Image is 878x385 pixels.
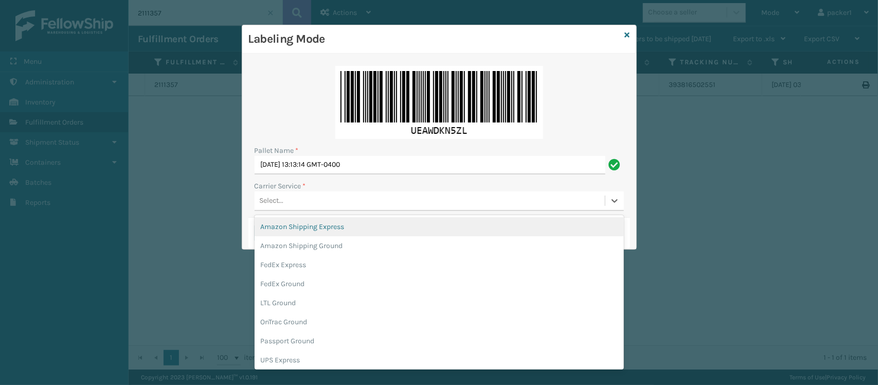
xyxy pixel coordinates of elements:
div: Select... [260,196,284,206]
h3: Labeling Mode [248,31,621,47]
div: Amazon Shipping Ground [255,236,624,255]
div: Amazon Shipping Express [255,217,624,236]
img: 4pcS7QAAAAZJREFUAwCEarGB9ngouwAAAABJRU5ErkJggg== [335,66,543,139]
div: UPS Express [255,351,624,370]
label: Carrier Service [255,181,306,191]
div: FedEx Express [255,255,624,274]
div: LTL Ground [255,293,624,312]
div: Passport Ground [255,331,624,351]
div: FedEx Ground [255,274,624,293]
label: Pallet Name [255,145,299,156]
div: OnTrac Ground [255,312,624,331]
